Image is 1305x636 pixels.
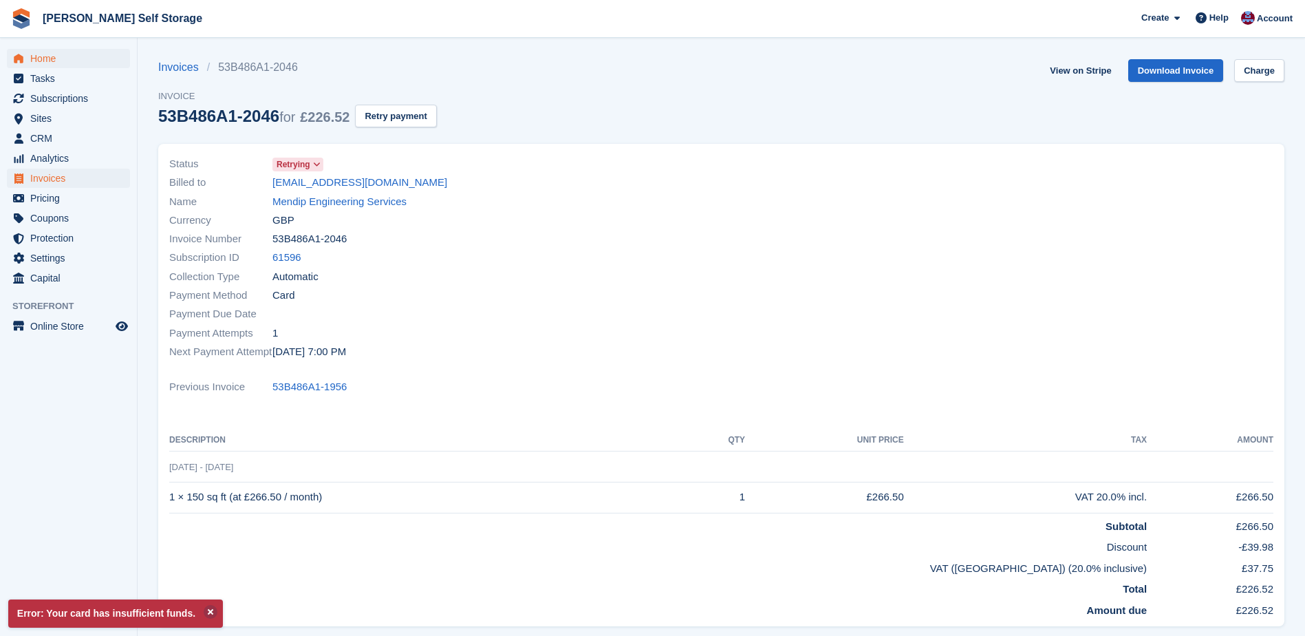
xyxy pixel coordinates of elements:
[169,194,272,210] span: Name
[272,231,347,247] span: 53B486A1-2046
[158,107,349,125] div: 53B486A1-2046
[272,269,319,285] span: Automatic
[169,534,1147,555] td: Discount
[30,248,113,268] span: Settings
[745,482,904,513] td: £266.50
[169,555,1147,577] td: VAT ([GEOGRAPHIC_DATA]) (20.0% inclusive)
[1123,583,1147,595] strong: Total
[1087,604,1147,616] strong: Amount due
[7,149,130,168] a: menu
[7,317,130,336] a: menu
[745,430,904,452] th: Unit Price
[114,318,130,335] a: Preview store
[7,129,130,148] a: menu
[7,49,130,68] a: menu
[272,175,447,191] a: [EMAIL_ADDRESS][DOMAIN_NAME]
[1234,59,1284,82] a: Charge
[1147,576,1273,597] td: £226.52
[272,379,347,395] a: 53B486A1-1956
[272,288,295,304] span: Card
[7,89,130,108] a: menu
[169,306,272,322] span: Payment Due Date
[169,231,272,247] span: Invoice Number
[30,49,113,68] span: Home
[7,189,130,208] a: menu
[904,430,1147,452] th: Tax
[687,430,745,452] th: QTY
[169,213,272,229] span: Currency
[30,89,113,108] span: Subscriptions
[272,194,407,210] a: Mendip Engineering Services
[37,7,208,30] a: [PERSON_NAME] Self Storage
[1141,11,1169,25] span: Create
[158,59,437,76] nav: breadcrumbs
[1147,597,1273,619] td: £226.52
[30,189,113,208] span: Pricing
[1147,482,1273,513] td: £266.50
[7,69,130,88] a: menu
[169,250,272,266] span: Subscription ID
[279,109,295,125] span: for
[7,109,130,128] a: menu
[169,175,272,191] span: Billed to
[272,250,301,266] a: 61596
[1241,11,1255,25] img: Tracy Bailey
[904,489,1147,505] div: VAT 20.0% incl.
[1257,12,1293,25] span: Account
[169,430,687,452] th: Description
[11,8,32,29] img: stora-icon-8386f47178a22dfd0bd8f6a31ec36ba5ce8667c1dd55bd0f319d3a0aa187defe.svg
[30,268,113,288] span: Capital
[158,89,437,103] span: Invoice
[169,379,272,395] span: Previous Invoice
[1044,59,1117,82] a: View on Stripe
[30,109,113,128] span: Sites
[1209,11,1229,25] span: Help
[30,129,113,148] span: CRM
[7,169,130,188] a: menu
[169,288,272,304] span: Payment Method
[169,269,272,285] span: Collection Type
[169,326,272,341] span: Payment Attempts
[169,156,272,172] span: Status
[7,268,130,288] a: menu
[277,158,310,171] span: Retrying
[272,213,294,229] span: GBP
[272,156,323,172] a: Retrying
[30,209,113,228] span: Coupons
[12,299,137,313] span: Storefront
[30,69,113,88] span: Tasks
[272,344,346,360] time: 2025-08-29 18:00:55 UTC
[7,248,130,268] a: menu
[30,317,113,336] span: Online Store
[1147,555,1273,577] td: £37.75
[30,169,113,188] span: Invoices
[169,344,272,360] span: Next Payment Attempt
[272,326,278,341] span: 1
[30,149,113,168] span: Analytics
[158,59,207,76] a: Invoices
[355,105,436,127] button: Retry payment
[8,600,223,628] p: Error: Your card has insufficient funds.
[1106,520,1147,532] strong: Subtotal
[7,229,130,248] a: menu
[1128,59,1224,82] a: Download Invoice
[169,462,233,472] span: [DATE] - [DATE]
[1147,513,1273,534] td: £266.50
[7,209,130,228] a: menu
[300,109,349,125] span: £226.52
[1147,430,1273,452] th: Amount
[30,229,113,248] span: Protection
[169,482,687,513] td: 1 × 150 sq ft (at £266.50 / month)
[1147,534,1273,555] td: -£39.98
[687,482,745,513] td: 1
